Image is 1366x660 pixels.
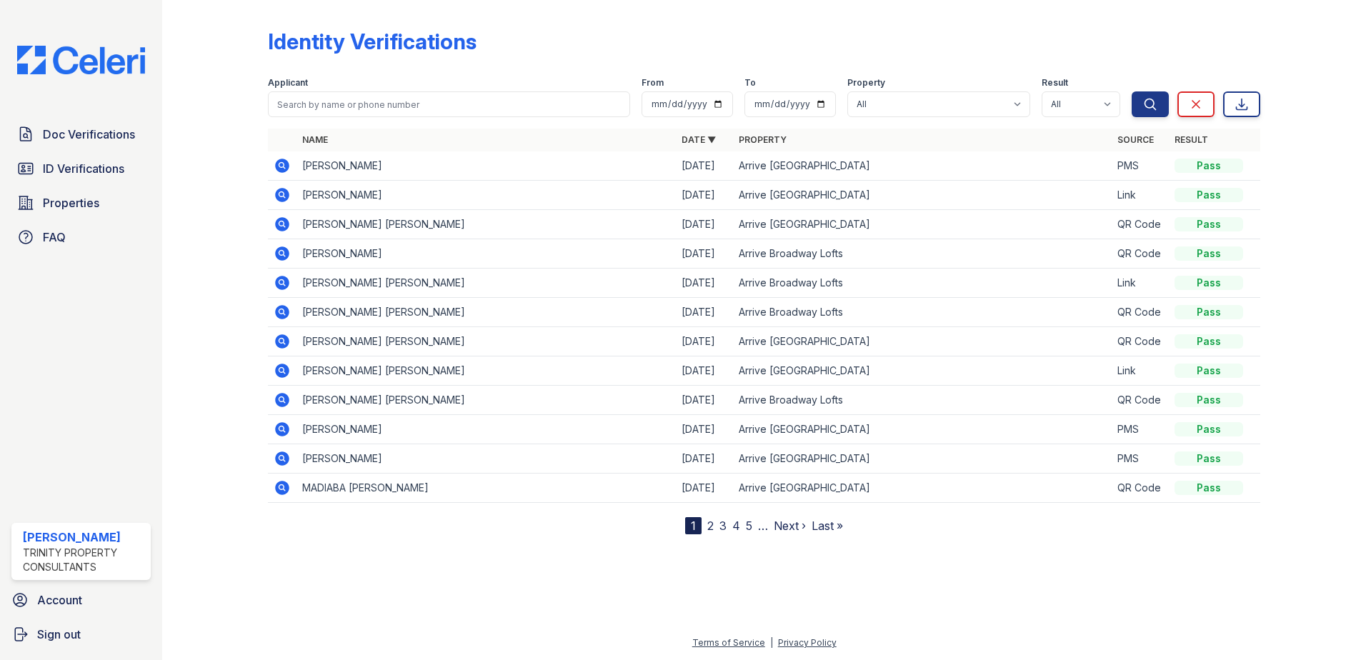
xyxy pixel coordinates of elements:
td: QR Code [1112,210,1169,239]
img: CE_Logo_Blue-a8612792a0a2168367f1c8372b55b34899dd931a85d93a1a3d3e32e68fde9ad4.png [6,46,156,74]
a: Next › [774,519,806,533]
td: [PERSON_NAME] [PERSON_NAME] [296,269,676,298]
td: [PERSON_NAME] [296,415,676,444]
a: Name [302,134,328,145]
a: 4 [732,519,740,533]
td: PMS [1112,151,1169,181]
td: QR Code [1112,239,1169,269]
div: Pass [1175,217,1243,231]
a: Date ▼ [682,134,716,145]
td: [DATE] [676,327,733,356]
td: [DATE] [676,210,733,239]
label: Applicant [268,77,308,89]
div: Pass [1175,451,1243,466]
a: FAQ [11,223,151,251]
a: 2 [707,519,714,533]
td: [DATE] [676,151,733,181]
td: [DATE] [676,298,733,327]
div: Pass [1175,422,1243,436]
td: [DATE] [676,356,733,386]
td: Arrive Broadway Lofts [733,298,1112,327]
div: 1 [685,517,702,534]
td: [DATE] [676,386,733,415]
a: Privacy Policy [778,637,837,648]
td: Arrive [GEOGRAPHIC_DATA] [733,151,1112,181]
td: [PERSON_NAME] [PERSON_NAME] [296,298,676,327]
td: QR Code [1112,327,1169,356]
td: [DATE] [676,415,733,444]
a: Doc Verifications [11,120,151,149]
a: Source [1117,134,1154,145]
td: [PERSON_NAME] [PERSON_NAME] [296,356,676,386]
div: Pass [1175,481,1243,495]
td: MADIABA [PERSON_NAME] [296,474,676,503]
span: Account [37,591,82,609]
td: [PERSON_NAME] [296,151,676,181]
td: Arrive [GEOGRAPHIC_DATA] [733,444,1112,474]
div: Pass [1175,364,1243,378]
td: [PERSON_NAME] [296,239,676,269]
td: [DATE] [676,269,733,298]
td: [DATE] [676,181,733,210]
div: [PERSON_NAME] [23,529,145,546]
div: Pass [1175,276,1243,290]
span: Properties [43,194,99,211]
label: From [642,77,664,89]
td: [PERSON_NAME] [296,181,676,210]
div: Pass [1175,159,1243,173]
div: Pass [1175,393,1243,407]
td: Arrive [GEOGRAPHIC_DATA] [733,356,1112,386]
a: Last » [812,519,843,533]
div: Trinity Property Consultants [23,546,145,574]
td: Arrive [GEOGRAPHIC_DATA] [733,327,1112,356]
label: Result [1042,77,1068,89]
div: | [770,637,773,648]
a: Property [739,134,787,145]
a: ID Verifications [11,154,151,183]
td: [PERSON_NAME] [PERSON_NAME] [296,327,676,356]
td: [PERSON_NAME] [PERSON_NAME] [296,386,676,415]
td: Link [1112,356,1169,386]
div: Identity Verifications [268,29,477,54]
td: [PERSON_NAME] [PERSON_NAME] [296,210,676,239]
td: Link [1112,181,1169,210]
td: [PERSON_NAME] [296,444,676,474]
a: Account [6,586,156,614]
td: PMS [1112,415,1169,444]
span: Doc Verifications [43,126,135,143]
td: QR Code [1112,298,1169,327]
a: Terms of Service [692,637,765,648]
label: Property [847,77,885,89]
td: [DATE] [676,474,733,503]
td: PMS [1112,444,1169,474]
a: 5 [746,519,752,533]
span: ID Verifications [43,160,124,177]
div: Pass [1175,305,1243,319]
td: Arrive [GEOGRAPHIC_DATA] [733,210,1112,239]
label: To [744,77,756,89]
td: QR Code [1112,474,1169,503]
div: Pass [1175,188,1243,202]
input: Search by name or phone number [268,91,630,117]
a: Sign out [6,620,156,649]
td: [DATE] [676,239,733,269]
a: 3 [719,519,727,533]
td: [DATE] [676,444,733,474]
a: Properties [11,189,151,217]
td: Arrive [GEOGRAPHIC_DATA] [733,415,1112,444]
div: Pass [1175,334,1243,349]
div: Pass [1175,246,1243,261]
td: Arrive Broadway Lofts [733,269,1112,298]
td: Arrive [GEOGRAPHIC_DATA] [733,474,1112,503]
td: Arrive [GEOGRAPHIC_DATA] [733,181,1112,210]
td: Arrive Broadway Lofts [733,386,1112,415]
span: Sign out [37,626,81,643]
td: Arrive Broadway Lofts [733,239,1112,269]
a: Result [1175,134,1208,145]
span: … [758,517,768,534]
span: FAQ [43,229,66,246]
td: QR Code [1112,386,1169,415]
td: Link [1112,269,1169,298]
